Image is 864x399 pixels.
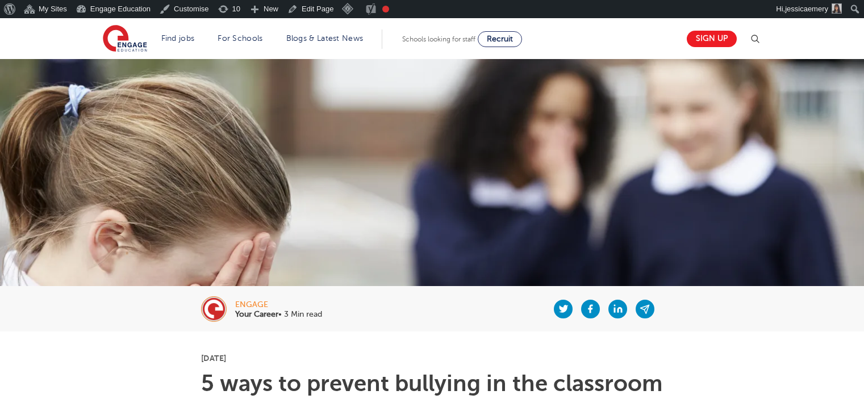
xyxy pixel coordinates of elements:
img: Engage Education [103,25,147,53]
div: engage [235,301,322,309]
div: Focus keyphrase not set [382,6,389,12]
a: Sign up [687,31,737,47]
a: Find jobs [161,34,195,43]
span: jessicaemery [785,5,828,13]
h1: 5 ways to prevent bullying in the classroom [201,372,663,395]
span: Recruit [487,35,513,43]
a: Blogs & Latest News [286,34,364,43]
p: [DATE] [201,354,663,362]
a: Recruit [478,31,522,47]
span: Schools looking for staff [402,35,475,43]
p: • 3 Min read [235,310,322,318]
b: Your Career [235,310,278,318]
a: For Schools [218,34,262,43]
